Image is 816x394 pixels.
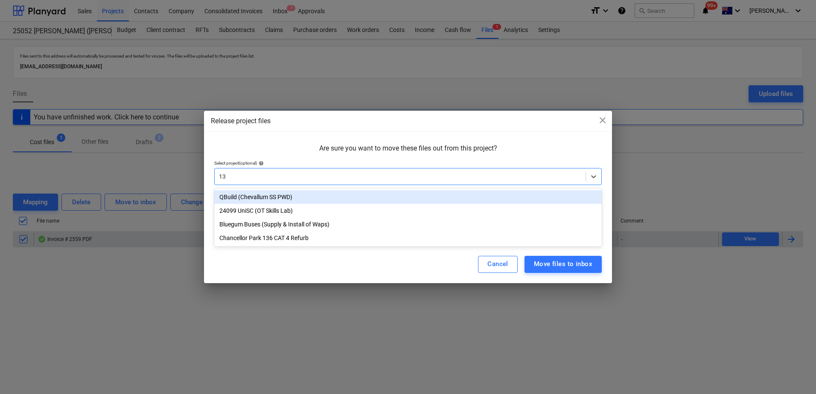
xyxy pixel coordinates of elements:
span: help [257,161,264,166]
div: Cancel [487,258,508,269]
div: Release project files [211,116,605,126]
button: Cancel [478,256,518,273]
div: 24099 UniSC (OT Skills Lab) [214,204,602,217]
div: QBuild (Chevallum SS PWD) [214,190,602,204]
span: close [597,115,608,125]
button: Move files to inbox [525,256,602,273]
div: Select project (optional) [214,160,602,166]
div: close [597,115,608,128]
p: Are sure you want to move these files out from this project? [214,144,602,154]
div: Bluegum Buses (Supply & Install of Waps) [214,217,602,231]
div: Chancellor Park 136 CAT 4 Refurb [214,231,602,245]
iframe: Chat Widget [773,353,816,394]
div: Move files to inbox [534,258,592,269]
